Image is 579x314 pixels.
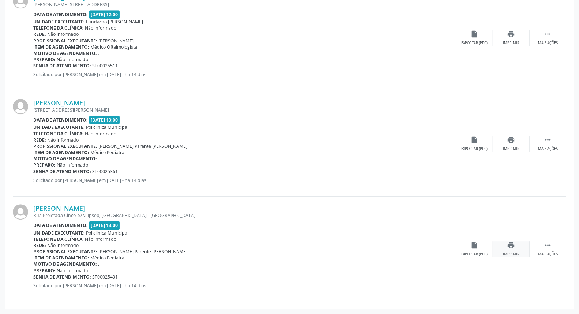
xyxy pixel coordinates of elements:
[33,31,46,37] b: Rede:
[471,136,479,144] i: insert_drive_file
[544,241,552,249] i: 
[85,131,117,137] span: Não informado
[33,38,97,44] b: Profissional executante:
[98,261,99,267] span: .
[33,222,88,228] b: Data de atendimento:
[538,252,558,257] div: Mais ações
[471,30,479,38] i: insert_drive_file
[57,162,89,168] span: Não informado
[33,107,456,113] div: [STREET_ADDRESS][PERSON_NAME]
[33,99,85,107] a: [PERSON_NAME]
[503,41,519,46] div: Imprimir
[91,149,125,156] span: Médico Pediatra
[99,38,134,44] span: [PERSON_NAME]
[33,117,88,123] b: Data de atendimento:
[86,230,129,236] span: Policlinica Municipal
[507,30,515,38] i: print
[33,236,84,242] b: Telefone da clínica:
[33,255,89,261] b: Item de agendamento:
[33,230,85,236] b: Unidade executante:
[462,146,488,152] div: Exportar (PDF)
[33,143,97,149] b: Profissional executante:
[33,25,84,31] b: Telefone da clínica:
[98,156,101,162] span: ..
[99,248,188,255] span: [PERSON_NAME] Parente [PERSON_NAME]
[33,131,84,137] b: Telefone da clínica:
[507,136,515,144] i: print
[33,204,85,212] a: [PERSON_NAME]
[471,241,479,249] i: insert_drive_file
[33,283,456,289] p: Solicitado por [PERSON_NAME] em [DATE] - há 14 dias
[33,274,91,280] b: Senha de atendimento:
[33,168,91,175] b: Senha de atendimento:
[33,44,89,50] b: Item de agendamento:
[85,25,117,31] span: Não informado
[33,261,97,267] b: Motivo de agendamento:
[33,124,85,130] b: Unidade executante:
[89,221,120,229] span: [DATE] 13:00
[57,268,89,274] span: Não informado
[89,10,120,19] span: [DATE] 12:00
[544,30,552,38] i: 
[13,204,28,220] img: img
[33,137,46,143] b: Rede:
[33,156,97,162] b: Motivo de agendamento:
[98,50,99,56] span: .
[33,63,91,69] b: Senha de atendimento:
[544,136,552,144] i: 
[503,146,519,152] div: Imprimir
[33,212,456,218] div: Rua Projetada Cinco, S/N, Ipsep, [GEOGRAPHIC_DATA] - [GEOGRAPHIC_DATA]
[48,31,79,37] span: Não informado
[507,241,515,249] i: print
[89,116,120,124] span: [DATE] 13:00
[538,41,558,46] div: Mais ações
[33,1,456,8] div: [PERSON_NAME][STREET_ADDRESS]
[503,252,519,257] div: Imprimir
[33,248,97,255] b: Profissional executante:
[33,149,89,156] b: Item de agendamento:
[33,56,56,63] b: Preparo:
[462,252,488,257] div: Exportar (PDF)
[91,44,138,50] span: Médico Oftalmologista
[33,268,56,274] b: Preparo:
[33,162,56,168] b: Preparo:
[33,71,456,78] p: Solicitado por [PERSON_NAME] em [DATE] - há 14 dias
[48,137,79,143] span: Não informado
[33,242,46,248] b: Rede:
[99,143,188,149] span: [PERSON_NAME] Parente [PERSON_NAME]
[57,56,89,63] span: Não informado
[86,19,143,25] span: Fundacao [PERSON_NAME]
[85,236,117,242] span: Não informado
[13,99,28,114] img: img
[93,168,118,175] span: ST00025361
[93,274,118,280] span: ST00025431
[33,50,97,56] b: Motivo de agendamento:
[33,11,88,18] b: Data de atendimento:
[33,177,456,183] p: Solicitado por [PERSON_NAME] em [DATE] - há 14 dias
[33,19,85,25] b: Unidade executante:
[91,255,125,261] span: Médico Pediatra
[48,242,79,248] span: Não informado
[462,41,488,46] div: Exportar (PDF)
[538,146,558,152] div: Mais ações
[86,124,129,130] span: Policlinica Municipal
[93,63,118,69] span: ST00025511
